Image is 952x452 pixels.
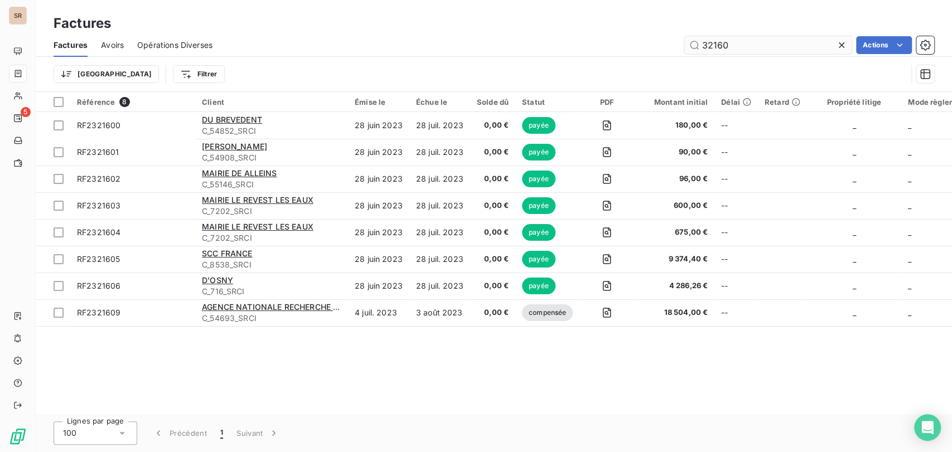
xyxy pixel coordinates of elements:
span: payée [522,251,555,268]
td: 4 juil. 2023 [348,299,409,326]
div: Délai [721,98,751,106]
div: Émise le [355,98,403,106]
span: C_54908_SRCI [202,152,341,163]
span: compensée [522,304,573,321]
td: -- [714,112,758,139]
span: 0,00 € [477,200,509,211]
span: _ [908,201,911,210]
span: 100 [63,427,76,439]
span: 675,00 € [641,227,708,238]
td: 3 août 2023 [409,299,470,326]
span: payée [522,197,555,214]
span: 180,00 € [641,120,708,131]
span: _ [908,174,911,183]
span: 9 374,40 € [641,254,708,265]
span: payée [522,278,555,294]
span: payée [522,171,555,187]
span: C_54852_SRCI [202,125,341,137]
div: Échue le [416,98,463,106]
div: PDF [586,98,627,106]
td: 28 juin 2023 [348,273,409,299]
span: _ [908,120,911,130]
div: Statut [522,98,573,106]
span: payée [522,144,555,161]
span: 5 [21,107,31,117]
span: 600,00 € [641,200,708,211]
span: _ [852,227,856,237]
span: payée [522,117,555,134]
td: 28 juin 2023 [348,192,409,219]
td: 28 juil. 2023 [409,219,470,246]
td: 28 juin 2023 [348,219,409,246]
span: RF2321603 [77,201,120,210]
span: RF2321605 [77,254,120,264]
div: Client [202,98,341,106]
span: MAIRIE LE REVEST LES EAUX [202,222,313,231]
span: MAIRIE DE ALLEINS [202,168,277,178]
span: 8 [119,97,129,107]
span: 4 286,26 € [641,280,708,291]
span: 0,00 € [477,280,509,291]
td: -- [714,273,758,299]
button: Actions [856,36,912,54]
span: DU BREVEDENT [202,115,262,124]
span: _ [908,281,911,290]
span: _ [908,147,911,157]
span: RF2321606 [77,281,120,290]
span: [PERSON_NAME] [202,142,267,151]
div: Open Intercom Messenger [914,414,941,441]
input: Rechercher [684,36,852,54]
td: -- [714,219,758,246]
div: Solde dû [477,98,509,106]
span: C_7202_SRCI [202,232,341,244]
span: _ [908,254,911,264]
td: -- [714,299,758,326]
div: Retard [765,98,800,106]
span: RF2321609 [77,308,120,317]
span: _ [908,308,911,317]
span: Factures [54,40,88,51]
span: C_7202_SRCI [202,206,341,217]
span: Avoirs [101,40,124,51]
span: Opérations Diverses [137,40,212,51]
td: 28 juin 2023 [348,166,409,192]
span: 96,00 € [641,173,708,184]
h3: Factures [54,13,111,33]
span: _ [852,308,856,317]
span: 0,00 € [477,227,509,238]
button: 1 [214,421,230,445]
span: 1 [220,427,223,439]
button: Précédent [146,421,214,445]
td: 28 juil. 2023 [409,166,470,192]
span: Référence [77,98,115,106]
button: [GEOGRAPHIC_DATA] [54,65,159,83]
span: 0,00 € [477,120,509,131]
span: _ [852,254,856,264]
img: Logo LeanPay [9,427,27,445]
span: C_716_SRCI [202,286,341,297]
span: _ [908,227,911,237]
button: Suivant [230,421,286,445]
span: 0,00 € [477,173,509,184]
span: RF2321601 [77,147,119,157]
span: _ [852,281,856,290]
span: RF2321604 [77,227,120,237]
span: _ [852,147,856,157]
td: 28 juin 2023 [348,139,409,166]
div: Montant initial [641,98,708,106]
td: 28 juin 2023 [348,112,409,139]
span: 90,00 € [641,147,708,158]
span: MAIRIE LE REVEST LES EAUX [202,195,313,205]
td: 28 juil. 2023 [409,192,470,219]
span: 0,00 € [477,307,509,318]
td: -- [714,192,758,219]
td: -- [714,246,758,273]
td: 28 juil. 2023 [409,112,470,139]
button: Filtrer [173,65,224,83]
span: RF2321600 [77,120,120,130]
td: 28 juin 2023 [348,246,409,273]
span: AGENCE NATIONALE RECHERCHE (ANR) [202,302,356,312]
td: -- [714,166,758,192]
span: _ [852,120,856,130]
span: 0,00 € [477,254,509,265]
